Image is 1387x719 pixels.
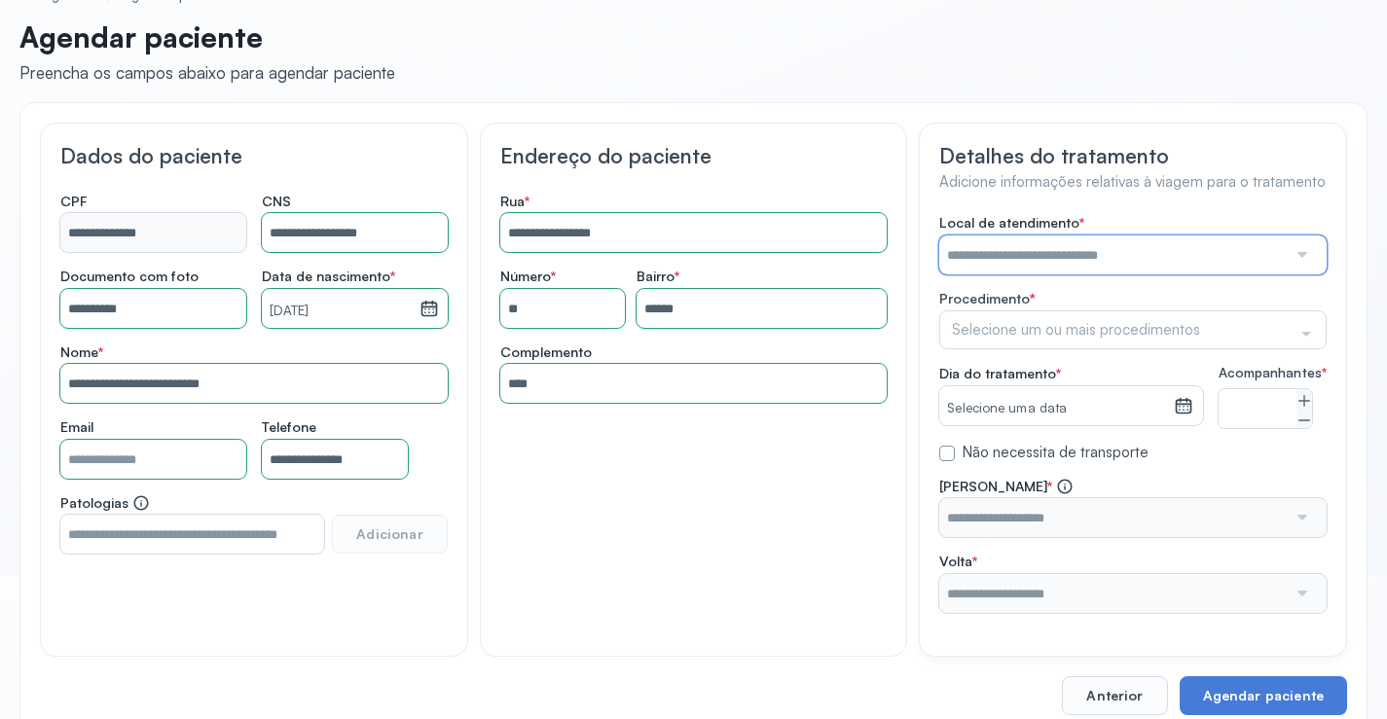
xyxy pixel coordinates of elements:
[939,553,977,570] span: Volta
[19,62,395,83] div: Preencha os campos abaixo para agendar paciente
[60,343,103,361] span: Nome
[60,143,448,168] h3: Dados do paciente
[500,193,529,210] span: Rua
[60,193,88,210] span: CPF
[500,343,592,361] span: Complemento
[939,365,1061,382] span: Dia do tratamento
[947,399,1166,418] small: Selecione uma data
[262,418,316,436] span: Telefone
[262,193,291,210] span: CNS
[952,319,1200,340] span: Selecione um ou mais procedimentos
[500,268,556,285] span: Número
[939,290,1030,306] span: Procedimento
[939,478,1074,495] span: [PERSON_NAME]
[60,494,150,512] span: Patologias
[939,173,1327,192] h4: Adicione informações relativas à viagem para o tratamento
[963,444,1149,462] label: Não necessita de transporte
[939,143,1327,168] h3: Detalhes do tratamento
[60,418,93,436] span: Email
[332,515,447,554] button: Adicionar
[637,268,679,285] span: Bairro
[500,143,888,168] h3: Endereço do paciente
[1062,676,1167,715] button: Anterior
[262,268,395,285] span: Data de nascimento
[1180,676,1347,715] button: Agendar paciente
[1219,365,1327,381] span: Acompanhantes
[60,268,199,285] span: Documento com foto
[939,214,1084,232] span: Local de atendimento
[19,19,395,54] p: Agendar paciente
[270,302,412,321] small: [DATE]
